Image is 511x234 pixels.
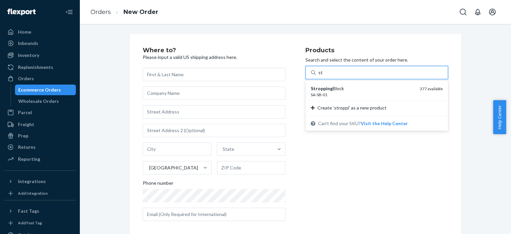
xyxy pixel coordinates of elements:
div: Returns [18,144,36,150]
button: Open account menu [486,5,499,19]
input: Company Name [143,87,285,100]
a: Wholesale Orders [15,96,76,107]
div: [GEOGRAPHIC_DATA] [149,164,198,171]
span: Phone number [143,180,173,189]
div: Add Integration [18,190,48,196]
a: Reporting [4,154,76,164]
p: Search and select the content of your order here. [305,57,448,63]
input: StroppingBlockSA-SB-01377 availableCreate ‘stroppi’ as a new productCan't find your SKU?Visit the... [318,69,334,76]
div: Home [18,29,31,35]
ol: breadcrumbs [85,2,164,22]
div: Ecommerce Orders [18,87,61,93]
div: Add Fast Tag [18,220,42,226]
a: Freight [4,119,76,130]
div: Freight [18,121,34,128]
div: Wholesale Orders [18,98,59,105]
a: New Order [123,8,158,16]
div: Inventory [18,52,39,59]
input: Street Address 2 (Optional) [143,124,285,137]
input: ZIP Code [217,161,286,174]
a: Returns [4,142,76,152]
div: Orders [18,75,34,82]
span: Can't find your SKU? [318,120,408,127]
h2: Products [305,47,448,54]
input: First & Last Name [143,68,285,81]
a: Ecommerce Orders [15,85,76,95]
a: Parcel [4,107,76,118]
a: Inbounds [4,38,76,49]
button: Open Search Box [456,5,470,19]
img: Flexport logo [7,9,36,15]
button: Fast Tags [4,206,76,216]
button: Help Center [493,100,506,134]
a: Add Integration [4,189,76,197]
h2: Where to? [143,47,285,54]
div: Parcel [18,109,32,116]
p: Please input a valid US shipping address here. [143,54,285,61]
button: Open notifications [471,5,484,19]
div: Inbounds [18,40,38,47]
a: Replenishments [4,62,76,73]
button: StroppingBlockSA-SB-01377 availableCreate ‘stroppi’ as a new productCan't find your SKU? [361,120,408,127]
input: Email (Only Required for International) [143,208,285,221]
a: Add Fast Tag [4,219,76,227]
div: Integrations [18,178,46,185]
a: Prep [4,130,76,141]
div: State [223,146,234,152]
input: City [143,142,212,156]
span: 377 available [420,86,443,91]
button: Close Navigation [63,5,76,19]
div: Prep [18,132,28,139]
em: Stropping [311,86,333,91]
div: SA-SB-01 [311,92,415,98]
span: Create ‘stroppi’ as a new product [317,105,387,111]
a: Inventory [4,50,76,61]
div: Replenishments [18,64,53,71]
a: Home [4,27,76,37]
input: [GEOGRAPHIC_DATA] [148,164,149,171]
div: Block [311,85,415,92]
a: Orders [4,73,76,84]
div: Fast Tags [18,208,39,214]
a: Orders [90,8,111,16]
div: Reporting [18,156,40,162]
button: Integrations [4,176,76,187]
input: Street Address [143,105,285,118]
